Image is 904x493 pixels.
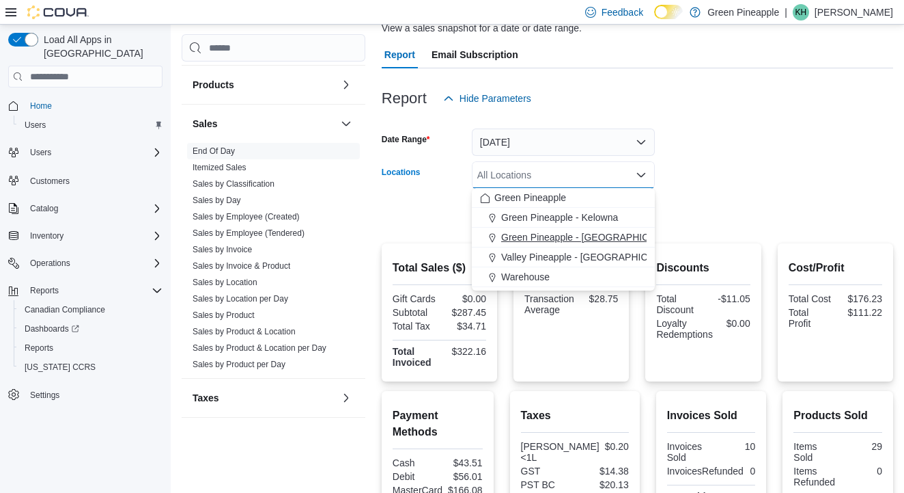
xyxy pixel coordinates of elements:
div: Subtotal [393,307,437,318]
div: View a sales snapshot for a date or date range. [382,21,582,36]
span: Report [384,41,415,68]
button: Reports [14,338,168,358]
h2: Discounts [656,260,750,276]
h3: Report [382,90,427,107]
div: Karin Hamm [793,4,809,21]
div: $176.23 [838,293,882,304]
span: Green Pineapple - Kelowna [501,211,618,224]
h2: Products Sold [793,408,882,424]
a: Itemized Sales [193,163,246,172]
button: Reports [3,281,168,300]
a: Sales by Classification [193,179,274,189]
a: Customers [25,173,75,189]
span: Operations [25,255,163,271]
button: Operations [3,254,168,273]
button: Users [14,116,168,135]
button: Inventory [25,228,69,244]
div: 0 [841,466,882,477]
a: Sales by Product per Day [193,360,285,369]
div: Gift Cards [393,293,437,304]
button: Products [338,77,354,93]
a: Sales by Employee (Created) [193,212,300,222]
button: Home [3,96,168,116]
div: Total Tax [393,321,437,332]
span: KH [795,4,807,21]
div: Total Cost [789,293,833,304]
button: Customers [3,170,168,190]
div: Items Sold [793,441,835,463]
div: Items Refunded [793,466,835,488]
button: Inventory [3,226,168,245]
div: $0.00 [442,293,486,304]
button: Hide Parameters [438,85,537,112]
div: Total Profit [789,307,833,329]
span: Hide Parameters [460,92,531,105]
span: [US_STATE] CCRS [25,362,96,373]
span: Inventory [30,230,63,241]
span: Inventory [25,228,163,244]
div: Sales [182,143,365,378]
img: Cova [27,5,89,19]
div: InvoicesRefunded [667,466,744,477]
span: Settings [30,390,59,401]
span: Users [25,120,46,131]
a: Sales by Product & Location [193,327,296,336]
div: $34.71 [442,321,486,332]
div: GST [521,466,572,477]
span: Users [25,144,163,161]
span: Catalog [25,200,163,217]
button: Green Pineapple [472,188,655,208]
a: Users [19,117,51,133]
a: Settings [25,387,65,403]
button: Canadian Compliance [14,300,168,319]
button: Sales [193,117,335,131]
h2: Taxes [521,408,629,424]
span: Reports [25,282,163,299]
div: $43.51 [440,457,483,468]
span: Reports [25,343,53,354]
div: Transaction Average [524,293,574,315]
span: Load All Apps in [GEOGRAPHIC_DATA] [38,33,163,60]
div: $287.45 [442,307,486,318]
span: Warehouse [501,270,550,284]
a: Reports [19,340,59,356]
a: Sales by Employee (Tendered) [193,228,305,238]
a: Sales by Invoice [193,245,252,254]
button: Warehouse [472,267,655,287]
span: Dashboards [25,323,79,334]
span: Users [30,147,51,158]
h2: Cost/Profit [789,260,882,276]
button: Users [25,144,57,161]
span: Reports [30,285,59,296]
div: Debit [393,471,435,482]
span: Feedback [602,5,643,19]
div: -$11.05 [706,293,750,304]
span: Email Subscription [432,41,518,68]
button: Green Pineapple - Kelowna [472,208,655,228]
span: Dark Mode [654,19,655,20]
button: [US_STATE] CCRS [14,358,168,377]
span: Home [25,97,163,114]
div: Choose from the following options [472,188,655,287]
button: Green Pineapple - [GEOGRAPHIC_DATA] [472,228,655,248]
label: Locations [382,167,421,178]
h3: Sales [193,117,218,131]
input: Dark Mode [654,5,683,19]
button: Catalog [25,200,63,217]
button: Users [3,143,168,162]
span: Customers [25,172,163,189]
button: Products [193,78,335,92]
div: $20.13 [578,479,629,490]
div: $322.16 [442,346,486,357]
a: Canadian Compliance [19,302,111,318]
a: Sales by Invoice & Product [193,261,290,271]
h3: Products [193,78,234,92]
span: Canadian Compliance [19,302,163,318]
p: | [785,4,787,21]
h2: Total Sales ($) [393,260,486,276]
a: Sales by Product [193,310,255,320]
h2: Invoices Sold [667,408,756,424]
button: Close list of options [636,170,647,181]
button: Reports [25,282,64,299]
a: Sales by Day [193,196,241,205]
